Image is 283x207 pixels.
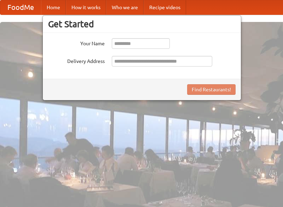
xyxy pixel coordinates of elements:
a: Who we are [106,0,144,15]
button: Find Restaurants! [187,84,236,95]
h3: Get Started [48,19,236,29]
a: Home [41,0,66,15]
label: Your Name [48,38,105,47]
label: Delivery Address [48,56,105,65]
a: FoodMe [0,0,41,15]
a: Recipe videos [144,0,186,15]
a: How it works [66,0,106,15]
